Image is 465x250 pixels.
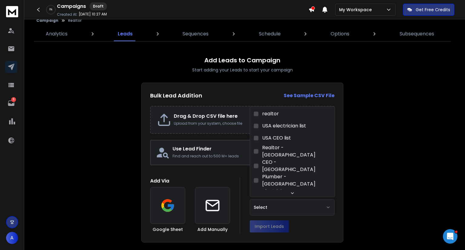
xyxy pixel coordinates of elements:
iframe: Intercom live chat [443,229,457,244]
p: Start adding your Leads to start your campaign [192,67,293,73]
h1: Add Via [150,177,230,185]
p: Get Free Credits [416,7,450,13]
button: Campaign [36,18,58,23]
h1: Add Leads to Campaign [204,56,280,64]
p: Options [331,30,349,38]
p: Schedule [259,30,281,38]
p: Find and reach out to 500 M+ leads [173,154,329,159]
h2: Use Lead Finder [173,145,329,153]
p: Sequences [183,30,209,38]
strong: See Sample CSV File [284,92,335,99]
img: logo [6,6,18,17]
h1: Campaigns [57,3,86,10]
h2: Drag & Drop CSV file here [174,113,328,120]
p: Realtor [68,18,81,23]
h3: Google Sheet [153,226,183,232]
h2: Bulk Lead Addition [150,91,202,100]
div: Plumber - [GEOGRAPHIC_DATA] [262,173,328,188]
p: Analytics [46,30,68,38]
span: Select [254,204,267,210]
p: [DATE] 10:27 AM [79,12,107,17]
p: My Workspace [339,7,374,13]
div: USA CEO list [262,134,291,142]
p: Created At: [57,12,77,17]
div: Draft [90,2,107,10]
p: 0 % [49,8,52,12]
div: Realtor - [GEOGRAPHIC_DATA] [262,144,328,159]
p: Upload from your system, choose file [174,121,328,126]
div: USA electrician list [262,122,306,130]
div: electrician - [GEOGRAPHIC_DATA] [262,188,328,202]
div: realtor [262,110,279,117]
p: Subsequences [400,30,434,38]
h3: Add Manually [197,226,228,232]
div: CEO - [GEOGRAPHIC_DATA] [262,159,328,173]
span: A [6,232,18,244]
p: 5 [11,97,16,102]
p: Leads [118,30,133,38]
